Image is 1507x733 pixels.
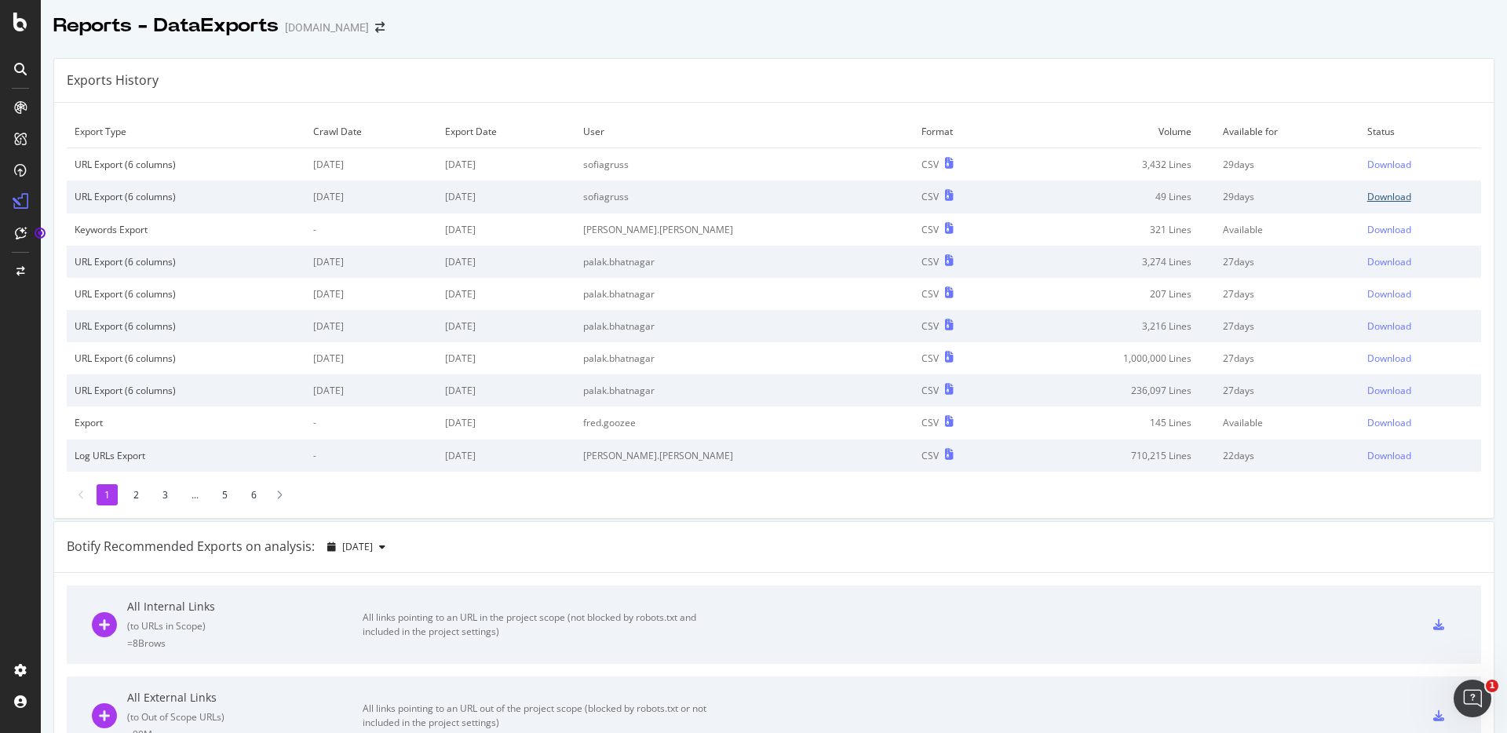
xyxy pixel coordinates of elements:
[305,439,437,472] td: -
[921,416,939,429] div: CSV
[75,352,297,365] div: URL Export (6 columns)
[1223,223,1352,236] div: Available
[575,374,914,407] td: palak.bhatnagar
[1367,190,1411,203] div: Download
[1215,310,1359,342] td: 27 days
[575,439,914,472] td: [PERSON_NAME].[PERSON_NAME]
[127,690,363,706] div: All External Links
[321,534,392,560] button: [DATE]
[75,319,297,333] div: URL Export (6 columns)
[184,484,206,505] li: ...
[75,384,297,397] div: URL Export (6 columns)
[1215,115,1359,148] td: Available for
[127,619,363,633] div: ( to URLs in Scope )
[305,213,437,246] td: -
[33,226,47,240] div: Tooltip anchor
[375,22,385,33] div: arrow-right-arrow-left
[67,115,305,148] td: Export Type
[75,223,297,236] div: Keywords Export
[363,611,716,639] div: All links pointing to an URL in the project scope (not blocked by robots.txt and included in the ...
[437,342,575,374] td: [DATE]
[1367,255,1473,268] a: Download
[575,181,914,213] td: sofiagruss
[53,13,279,39] div: Reports - DataExports
[1215,246,1359,278] td: 27 days
[1011,439,1214,472] td: 710,215 Lines
[97,484,118,505] li: 1
[1367,384,1411,397] div: Download
[75,287,297,301] div: URL Export (6 columns)
[437,310,575,342] td: [DATE]
[1011,246,1214,278] td: 3,274 Lines
[1215,181,1359,213] td: 29 days
[1011,115,1214,148] td: Volume
[305,342,437,374] td: [DATE]
[1433,619,1444,630] div: csv-export
[575,115,914,148] td: User
[1223,416,1352,429] div: Available
[155,484,176,505] li: 3
[575,342,914,374] td: palak.bhatnagar
[305,115,437,148] td: Crawl Date
[75,449,297,462] div: Log URLs Export
[285,20,369,35] div: [DOMAIN_NAME]
[921,190,939,203] div: CSV
[1367,319,1411,333] div: Download
[214,484,235,505] li: 5
[1367,449,1411,462] div: Download
[75,255,297,268] div: URL Export (6 columns)
[305,374,437,407] td: [DATE]
[127,636,363,650] div: = 8B rows
[1454,680,1491,717] iframe: Intercom live chat
[1011,374,1214,407] td: 236,097 Lines
[1486,680,1498,692] span: 1
[1367,384,1473,397] a: Download
[1215,439,1359,472] td: 22 days
[75,190,297,203] div: URL Export (6 columns)
[914,115,1012,148] td: Format
[575,246,914,278] td: palak.bhatnagar
[1215,374,1359,407] td: 27 days
[305,278,437,310] td: [DATE]
[1011,213,1214,246] td: 321 Lines
[921,384,939,397] div: CSV
[67,71,159,89] div: Exports History
[921,255,939,268] div: CSV
[437,246,575,278] td: [DATE]
[437,213,575,246] td: [DATE]
[1367,158,1411,171] div: Download
[363,702,716,730] div: All links pointing to an URL out of the project scope (blocked by robots.txt or not included in t...
[1433,710,1444,721] div: csv-export
[1367,416,1473,429] a: Download
[1011,342,1214,374] td: 1,000,000 Lines
[921,223,939,236] div: CSV
[1011,278,1214,310] td: 207 Lines
[67,538,315,556] div: Botify Recommended Exports on analysis:
[305,310,437,342] td: [DATE]
[305,181,437,213] td: [DATE]
[1367,449,1473,462] a: Download
[127,710,363,724] div: ( to Out of Scope URLs )
[75,158,297,171] div: URL Export (6 columns)
[921,319,939,333] div: CSV
[1367,416,1411,429] div: Download
[1367,255,1411,268] div: Download
[437,374,575,407] td: [DATE]
[1367,352,1411,365] div: Download
[1011,148,1214,181] td: 3,432 Lines
[127,599,363,614] div: All Internal Links
[575,407,914,439] td: fred.goozee
[437,407,575,439] td: [DATE]
[437,439,575,472] td: [DATE]
[437,115,575,148] td: Export Date
[342,540,373,553] span: 2025 Jul. 10th
[921,352,939,365] div: CSV
[575,310,914,342] td: palak.bhatnagar
[1367,287,1473,301] a: Download
[1011,407,1214,439] td: 145 Lines
[1011,181,1214,213] td: 49 Lines
[1367,223,1473,236] a: Download
[305,148,437,181] td: [DATE]
[1367,287,1411,301] div: Download
[921,449,939,462] div: CSV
